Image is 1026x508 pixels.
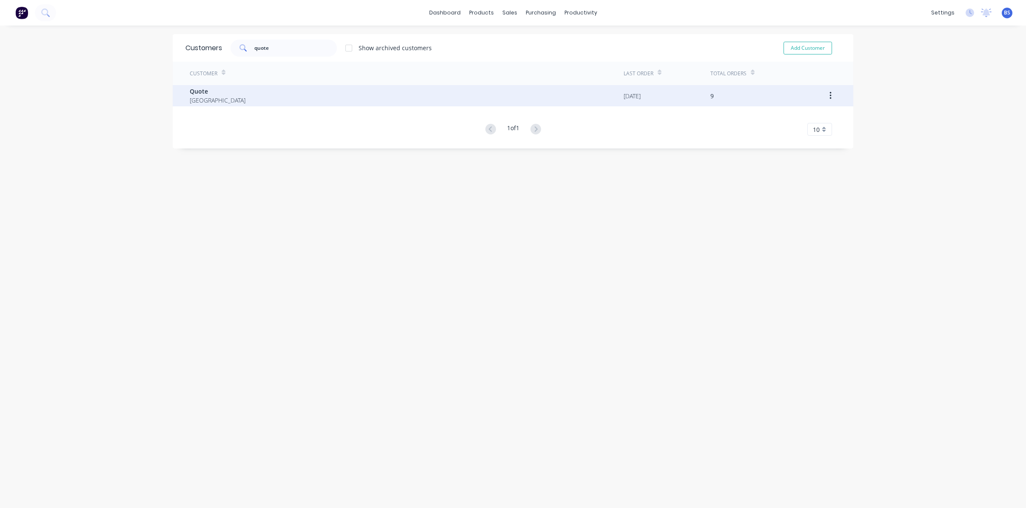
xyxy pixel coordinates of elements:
[498,6,522,19] div: sales
[190,70,217,77] div: Customer
[254,40,337,57] input: Search customers...
[710,70,747,77] div: Total Orders
[465,6,498,19] div: products
[507,123,519,136] div: 1 of 1
[927,6,959,19] div: settings
[624,70,653,77] div: Last Order
[15,6,28,19] img: Factory
[560,6,601,19] div: productivity
[185,43,222,53] div: Customers
[522,6,560,19] div: purchasing
[813,125,820,134] span: 10
[425,6,465,19] a: dashboard
[624,91,641,100] div: [DATE]
[784,42,832,54] button: Add Customer
[190,87,245,96] span: Quote
[1004,9,1010,17] span: BS
[710,91,714,100] div: 9
[190,96,245,105] span: [GEOGRAPHIC_DATA]
[359,43,432,52] div: Show archived customers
